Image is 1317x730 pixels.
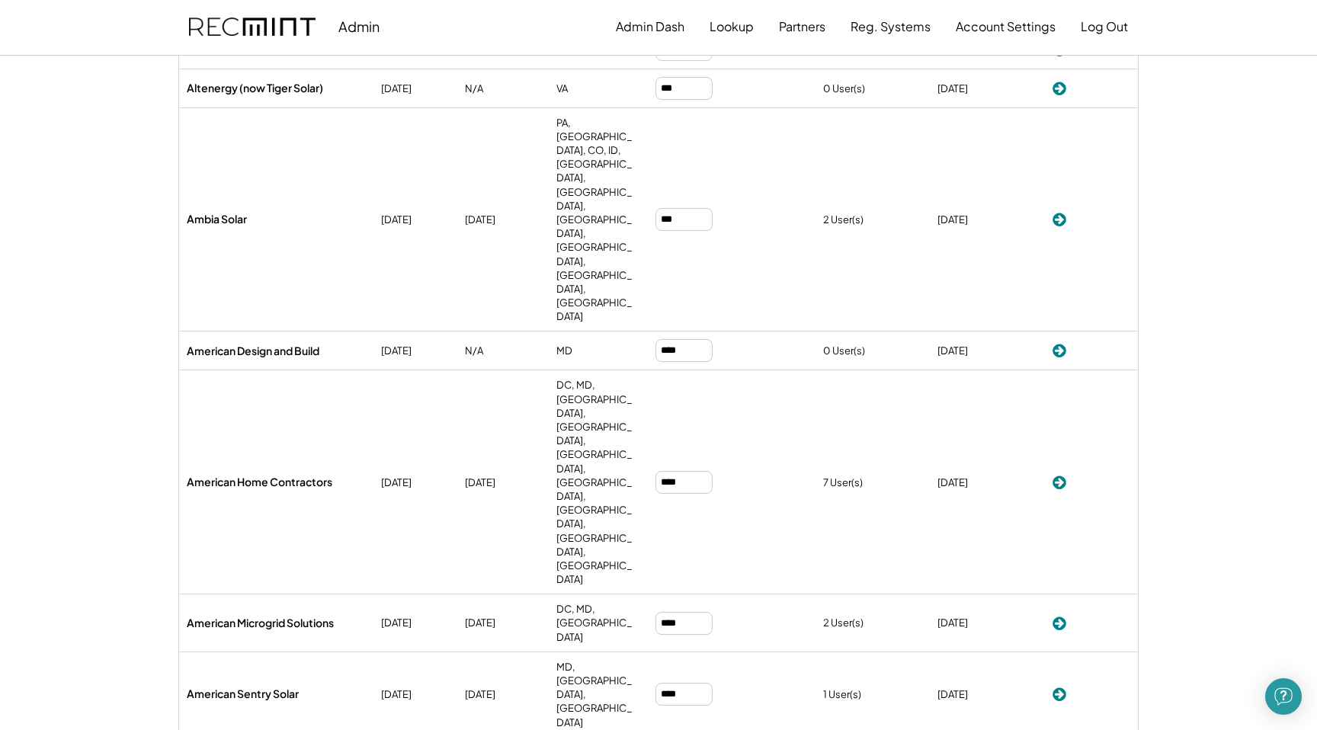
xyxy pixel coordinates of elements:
div: [DATE] [465,213,534,226]
div: 2 User(s) [823,616,915,629]
button: Account Settings [956,11,1056,42]
div: [DATE] [937,687,1025,701]
div: N/A [465,82,534,95]
div: Open Intercom Messenger [1265,678,1302,715]
div: [DATE] [381,82,442,95]
div: MD [556,344,633,357]
div: Altenergy (now Tiger Solar) [187,81,358,96]
div: 7 User(s) [823,475,915,489]
div: American Sentry Solar [187,687,358,702]
div: [DATE] [465,687,534,701]
div: VA [556,82,633,95]
div: 2 User(s) [823,213,915,226]
button: Admin Dash [616,11,684,42]
div: American Microgrid Solutions [187,616,358,631]
button: Log Out [1081,11,1128,42]
img: recmint-logotype%403x.png [189,18,316,37]
div: Admin [338,18,380,35]
div: Ambia Solar [187,212,358,227]
button: Lookup [710,11,754,42]
div: American Home Contractors [187,475,358,490]
div: 0 User(s) [823,344,915,357]
button: Reg. Systems [851,11,931,42]
div: [DATE] [937,475,1025,489]
div: [DATE] [937,616,1025,629]
div: American Design and Build [187,344,358,359]
div: [DATE] [381,475,442,489]
div: [DATE] [937,344,1025,357]
div: [DATE] [465,475,534,489]
div: DC, MD, [GEOGRAPHIC_DATA], [GEOGRAPHIC_DATA], [GEOGRAPHIC_DATA], [GEOGRAPHIC_DATA], [GEOGRAPHIC_D... [556,378,633,586]
button: Partners [779,11,825,42]
div: 1 User(s) [823,687,915,701]
div: MD, [GEOGRAPHIC_DATA], [GEOGRAPHIC_DATA] [556,660,633,729]
div: [DATE] [937,82,1025,95]
div: [DATE] [381,687,442,701]
div: PA, [GEOGRAPHIC_DATA], CO, ID, [GEOGRAPHIC_DATA], [GEOGRAPHIC_DATA], [GEOGRAPHIC_DATA], [GEOGRAPH... [556,116,633,324]
div: [DATE] [937,213,1025,226]
div: [DATE] [381,344,442,357]
div: 0 User(s) [823,82,915,95]
div: N/A [465,344,534,357]
div: DC, MD, [GEOGRAPHIC_DATA] [556,602,633,644]
div: [DATE] [381,213,442,226]
div: [DATE] [381,616,442,629]
div: [DATE] [465,616,534,629]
